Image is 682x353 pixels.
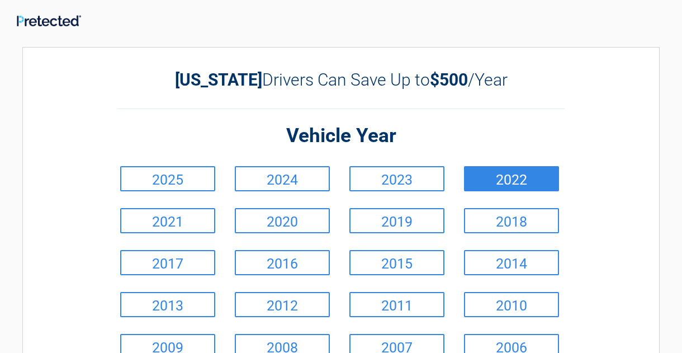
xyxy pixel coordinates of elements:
[175,70,262,90] b: [US_STATE]
[349,292,444,317] a: 2011
[117,123,565,149] h2: Vehicle Year
[464,250,559,275] a: 2014
[349,208,444,233] a: 2019
[120,292,215,317] a: 2013
[464,292,559,317] a: 2010
[235,292,330,317] a: 2012
[349,166,444,191] a: 2023
[235,166,330,191] a: 2024
[235,208,330,233] a: 2020
[120,166,215,191] a: 2025
[120,250,215,275] a: 2017
[464,166,559,191] a: 2022
[464,208,559,233] a: 2018
[120,208,215,233] a: 2021
[349,250,444,275] a: 2015
[235,250,330,275] a: 2016
[17,15,81,27] img: Main Logo
[117,70,565,90] h2: Drivers Can Save Up to /Year
[430,70,468,90] b: $500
